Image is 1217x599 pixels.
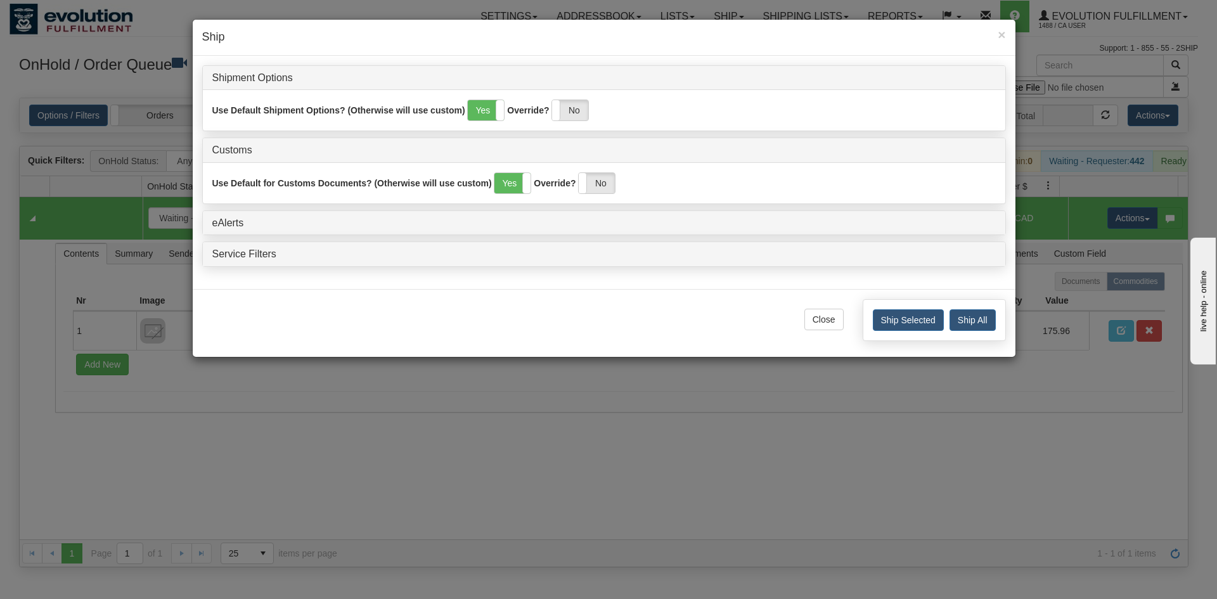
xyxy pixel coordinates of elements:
[998,27,1005,42] span: ×
[212,217,244,228] a: eAlerts
[212,177,492,190] label: Use Default for Customs Documents? (Otherwise will use custom)
[494,173,531,193] label: Yes
[212,248,276,259] a: Service Filters
[552,100,588,120] label: No
[468,100,504,120] label: Yes
[950,309,996,331] button: Ship All
[579,173,615,193] label: No
[507,104,549,117] label: Override?
[212,104,465,117] label: Use Default Shipment Options? (Otherwise will use custom)
[1188,235,1216,364] iframe: chat widget
[534,177,576,190] label: Override?
[202,29,1006,46] h4: Ship
[804,309,844,330] button: Close
[10,11,117,20] div: live help - online
[873,309,944,331] button: Ship Selected
[212,72,293,83] a: Shipment Options
[212,145,252,155] a: Customs
[998,28,1005,41] button: Close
